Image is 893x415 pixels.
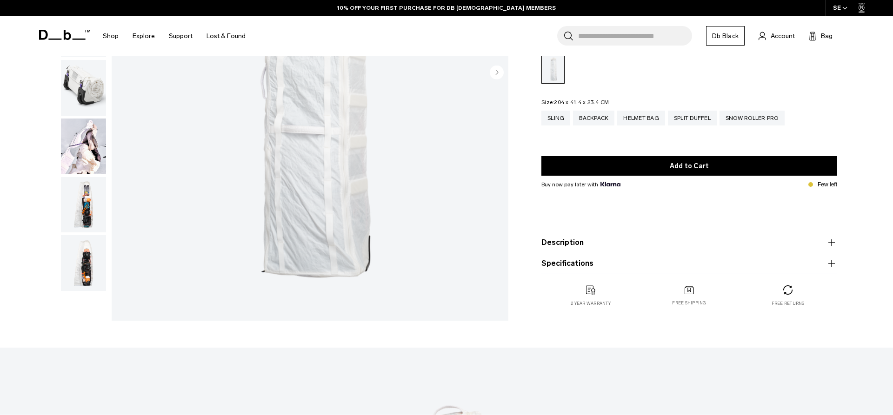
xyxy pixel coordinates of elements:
[103,20,119,53] a: Shop
[554,99,609,105] span: 204 x 41.4 x 23.4 CM
[617,111,665,125] a: Helmet Bag
[207,20,246,53] a: Lost & Found
[541,180,620,189] span: Buy now pay later with
[772,300,805,307] p: Free returns
[541,156,837,176] button: Add to Cart
[60,235,107,291] button: Weigh_Lighter_Snow_Roller_Pro_127L_5.png
[573,111,614,125] a: Backpack
[96,16,253,56] nav: Main Navigation
[541,99,609,105] legend: Size:
[61,119,106,174] img: Weigh Lighter Snow Roller Pro 127L Aurora
[337,4,556,12] a: 10% OFF YOUR FIRST PURCHASE FOR DB [DEMOGRAPHIC_DATA] MEMBERS
[672,300,706,307] p: Free shipping
[706,26,745,46] a: Db Black
[759,30,795,41] a: Account
[60,177,107,233] button: Weigh_Lighter_Snow_Roller_Pro_127L_6.png
[668,111,717,125] a: Split Duffel
[809,30,833,41] button: Bag
[60,59,107,116] button: Weigh_Lighter_Snow_Roller_Pro_127L_4.png
[771,31,795,41] span: Account
[133,20,155,53] a: Explore
[60,118,107,175] button: Weigh Lighter Snow Roller Pro 127L Aurora
[61,177,106,233] img: Weigh_Lighter_Snow_Roller_Pro_127L_6.png
[720,111,785,125] a: Snow Roller Pro
[169,20,193,53] a: Support
[541,111,570,125] a: Sling
[61,235,106,291] img: Weigh_Lighter_Snow_Roller_Pro_127L_5.png
[818,180,837,189] p: Few left
[541,237,837,248] button: Description
[600,182,620,186] img: {"height" => 20, "alt" => "Klarna"}
[541,55,565,84] a: Aurora
[61,60,106,116] img: Weigh_Lighter_Snow_Roller_Pro_127L_4.png
[541,258,837,269] button: Specifications
[490,65,504,81] button: Next slide
[571,300,611,307] p: 2 year warranty
[821,31,833,41] span: Bag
